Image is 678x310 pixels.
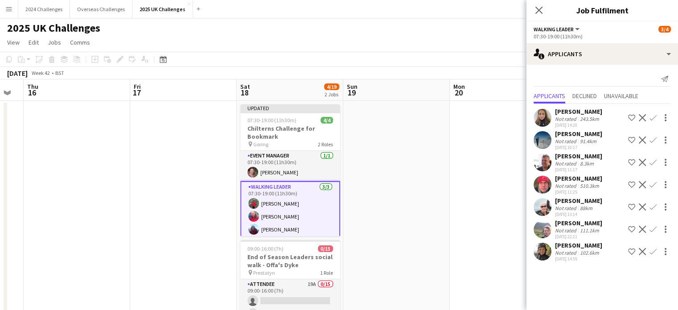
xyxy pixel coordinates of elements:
[132,0,193,18] button: 2025 UK Challenges
[134,83,141,91] span: Fri
[29,38,39,46] span: Edit
[555,167,602,173] div: [DATE] 11:17
[29,70,52,76] span: Week 42
[318,141,333,148] span: 2 Roles
[578,227,601,234] div: 111.1km
[240,253,340,269] h3: End of Season Leaders social walk - Offa's Dyke
[70,0,132,18] button: Overseas Challenges
[534,33,671,40] div: 07:30-19:00 (11h30m)
[325,91,339,98] div: 2 Jobs
[526,4,678,16] h3: Job Fulfilment
[7,69,28,78] div: [DATE]
[555,241,602,249] div: [PERSON_NAME]
[25,37,42,48] a: Edit
[452,87,465,98] span: 20
[555,189,602,195] div: [DATE] 11:25
[555,145,602,150] div: [DATE] 10:17
[453,83,465,91] span: Mon
[658,26,671,33] span: 3/4
[70,38,90,46] span: Comms
[534,26,581,33] button: Walking Leader
[320,269,333,276] span: 1 Role
[27,83,38,91] span: Thu
[604,93,638,99] span: Unavailable
[555,234,602,240] div: [DATE] 22:11
[534,26,574,33] span: Walking Leader
[526,43,678,65] div: Applicants
[247,117,296,124] span: 07:30-19:00 (11h30m)
[239,87,250,98] span: 18
[240,151,340,181] app-card-role: Event Manager1/107:30-19:00 (11h30m)[PERSON_NAME]
[253,141,268,148] span: Goring
[240,104,340,112] div: Updated
[240,124,340,141] h3: Chilterns Challenge for Bookmark
[324,83,339,90] span: 4/19
[240,83,250,91] span: Sat
[132,87,141,98] span: 17
[555,227,578,234] div: Not rated
[555,138,578,145] div: Not rated
[555,249,578,256] div: Not rated
[44,37,65,48] a: Jobs
[555,256,602,262] div: [DATE] 14:55
[555,122,602,128] div: [DATE] 14:20
[240,104,340,236] app-job-card: Updated07:30-19:00 (11h30m)4/4Chilterns Challenge for Bookmark Goring2 RolesEvent Manager1/107:30...
[555,182,578,189] div: Not rated
[555,205,578,211] div: Not rated
[555,130,602,138] div: [PERSON_NAME]
[555,219,602,227] div: [PERSON_NAME]
[572,93,597,99] span: Declined
[578,249,601,256] div: 102.6km
[321,117,333,124] span: 4/4
[4,37,23,48] a: View
[555,211,602,217] div: [DATE] 13:14
[26,87,38,98] span: 16
[7,21,100,35] h1: 2025 UK Challenges
[555,116,578,122] div: Not rated
[345,87,357,98] span: 19
[555,197,602,205] div: [PERSON_NAME]
[555,107,602,116] div: [PERSON_NAME]
[578,116,601,122] div: 243.5km
[253,269,275,276] span: Prestatyn
[240,181,340,239] app-card-role: Walking Leader3/307:30-19:00 (11h30m)[PERSON_NAME][PERSON_NAME][PERSON_NAME]
[347,83,357,91] span: Sun
[555,160,578,167] div: Not rated
[555,174,602,182] div: [PERSON_NAME]
[555,152,602,160] div: [PERSON_NAME]
[55,70,64,76] div: BST
[318,245,333,252] span: 0/15
[48,38,61,46] span: Jobs
[578,182,601,189] div: 510.3km
[66,37,94,48] a: Comms
[7,38,20,46] span: View
[578,205,594,211] div: 88km
[578,160,596,167] div: 8.3km
[18,0,70,18] button: 2024 Challenges
[578,138,598,145] div: 91.4km
[247,245,284,252] span: 09:00-16:00 (7h)
[534,93,565,99] span: Applicants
